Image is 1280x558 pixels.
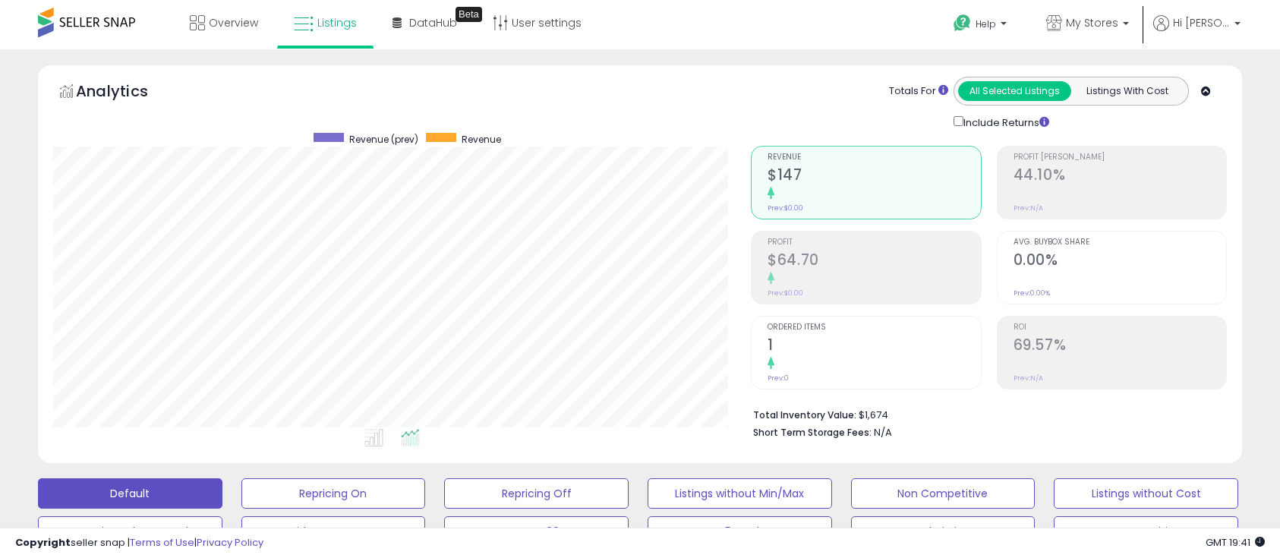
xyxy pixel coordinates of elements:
[1014,203,1043,213] small: Prev: N/A
[349,133,418,146] span: Revenue (prev)
[768,166,980,187] h2: $147
[462,133,501,146] span: Revenue
[409,15,457,30] span: DataHub
[768,288,803,298] small: Prev: $0.00
[648,478,832,509] button: Listings without Min/Max
[456,7,482,22] div: Tooltip anchor
[889,84,948,99] div: Totals For
[1014,374,1043,383] small: Prev: N/A
[768,153,980,162] span: Revenue
[197,535,263,550] a: Privacy Policy
[976,17,996,30] span: Help
[317,15,357,30] span: Listings
[1014,288,1050,298] small: Prev: 0.00%
[768,203,803,213] small: Prev: $0.00
[1054,478,1238,509] button: Listings without Cost
[130,535,194,550] a: Terms of Use
[768,238,980,247] span: Profit
[941,2,1022,49] a: Help
[753,426,872,439] b: Short Term Storage Fees:
[1153,15,1241,49] a: Hi [PERSON_NAME]
[1070,81,1184,101] button: Listings With Cost
[38,478,222,509] button: Default
[1173,15,1230,30] span: Hi [PERSON_NAME]
[444,478,629,509] button: Repricing Off
[768,251,980,272] h2: $64.70
[209,15,258,30] span: Overview
[768,374,789,383] small: Prev: 0
[1014,323,1226,332] span: ROI
[753,408,856,421] b: Total Inventory Value:
[1014,166,1226,187] h2: 44.10%
[768,323,980,332] span: Ordered Items
[1066,15,1118,30] span: My Stores
[15,536,263,550] div: seller snap | |
[753,405,1215,423] li: $1,674
[241,478,426,509] button: Repricing On
[942,113,1067,131] div: Include Returns
[851,478,1036,509] button: Non Competitive
[958,81,1071,101] button: All Selected Listings
[1014,238,1226,247] span: Avg. Buybox Share
[768,336,980,357] h2: 1
[1014,336,1226,357] h2: 69.57%
[953,14,972,33] i: Get Help
[874,425,892,440] span: N/A
[76,80,178,106] h5: Analytics
[15,535,71,550] strong: Copyright
[1014,153,1226,162] span: Profit [PERSON_NAME]
[1014,251,1226,272] h2: 0.00%
[1206,535,1265,550] span: 2025-10-14 19:41 GMT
